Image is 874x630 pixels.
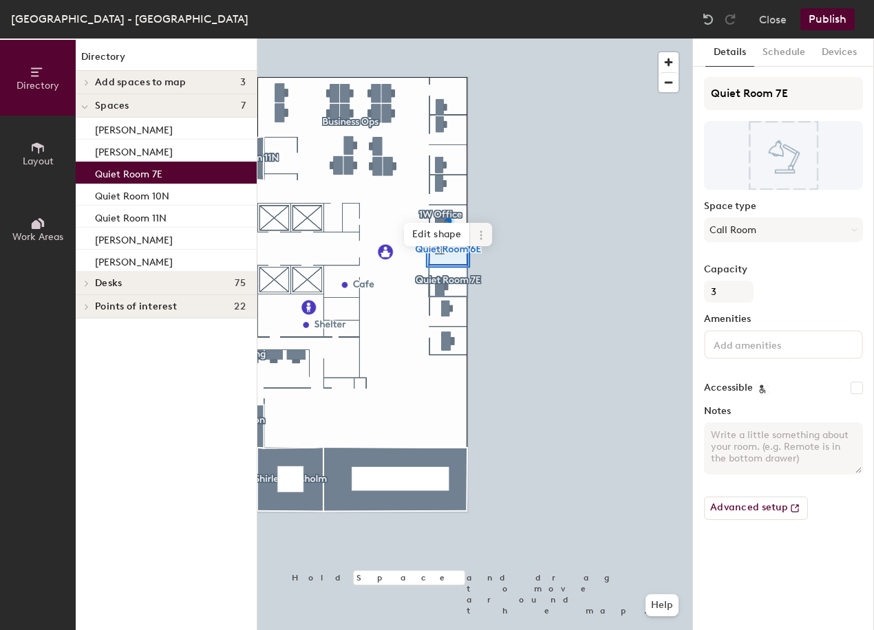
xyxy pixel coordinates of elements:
[23,155,54,167] span: Layout
[704,264,863,275] label: Capacity
[95,77,186,88] span: Add spaces to map
[95,278,122,289] span: Desks
[17,80,59,91] span: Directory
[711,336,835,352] input: Add amenities
[800,8,855,30] button: Publish
[704,406,863,417] label: Notes
[754,39,813,67] button: Schedule
[759,8,787,30] button: Close
[704,314,863,325] label: Amenities
[76,50,257,71] h1: Directory
[234,301,246,312] span: 22
[95,142,173,158] p: [PERSON_NAME]
[241,100,246,111] span: 7
[95,100,129,111] span: Spaces
[704,497,808,520] button: Advanced setup
[723,12,737,26] img: Redo
[704,217,863,242] button: Call Room
[235,278,246,289] span: 75
[404,223,470,246] span: Edit shape
[240,77,246,88] span: 3
[11,10,248,28] div: [GEOGRAPHIC_DATA] - [GEOGRAPHIC_DATA]
[95,186,169,202] p: Quiet Room 10N
[704,121,863,190] img: The space named Quiet Room 7E
[701,12,715,26] img: Undo
[704,382,753,393] label: Accessible
[95,301,177,312] span: Points of interest
[95,252,173,268] p: [PERSON_NAME]
[704,201,863,212] label: Space type
[95,164,162,180] p: Quiet Room 7E
[705,39,754,67] button: Details
[646,594,679,616] button: Help
[95,208,167,224] p: Quiet Room 11N
[95,120,173,136] p: [PERSON_NAME]
[95,230,173,246] p: [PERSON_NAME]
[813,39,865,67] button: Devices
[12,231,63,243] span: Work Areas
